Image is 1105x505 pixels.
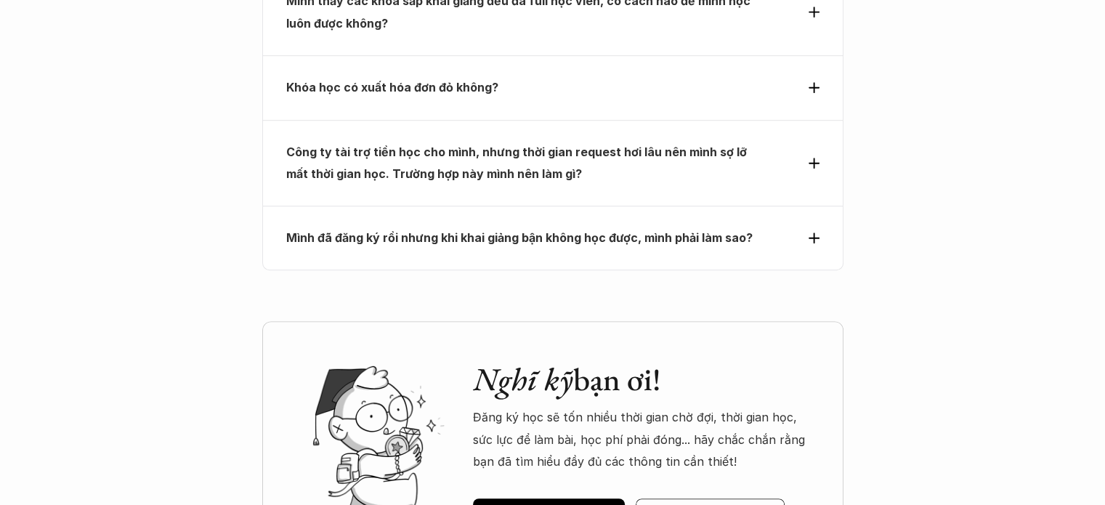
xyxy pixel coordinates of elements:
h2: bạn ơi! [473,360,814,399]
p: Đăng ký học sẽ tốn nhiều thời gian chờ đợi, thời gian học, sức lực để làm bài, học phí phải đóng.... [473,406,814,472]
em: Nghĩ kỹ [473,358,573,400]
strong: Khóa học có xuất hóa đơn đỏ không? [286,80,498,94]
strong: Công ty tài trợ tiền học cho mình, nhưng thời gian request hơi lâu nên mình sợ lỡ mất thời gian h... [286,145,750,181]
strong: Mình đã đăng ký rồi nhưng khi khai giảng bận không học được, mình phải làm sao? [286,230,753,245]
